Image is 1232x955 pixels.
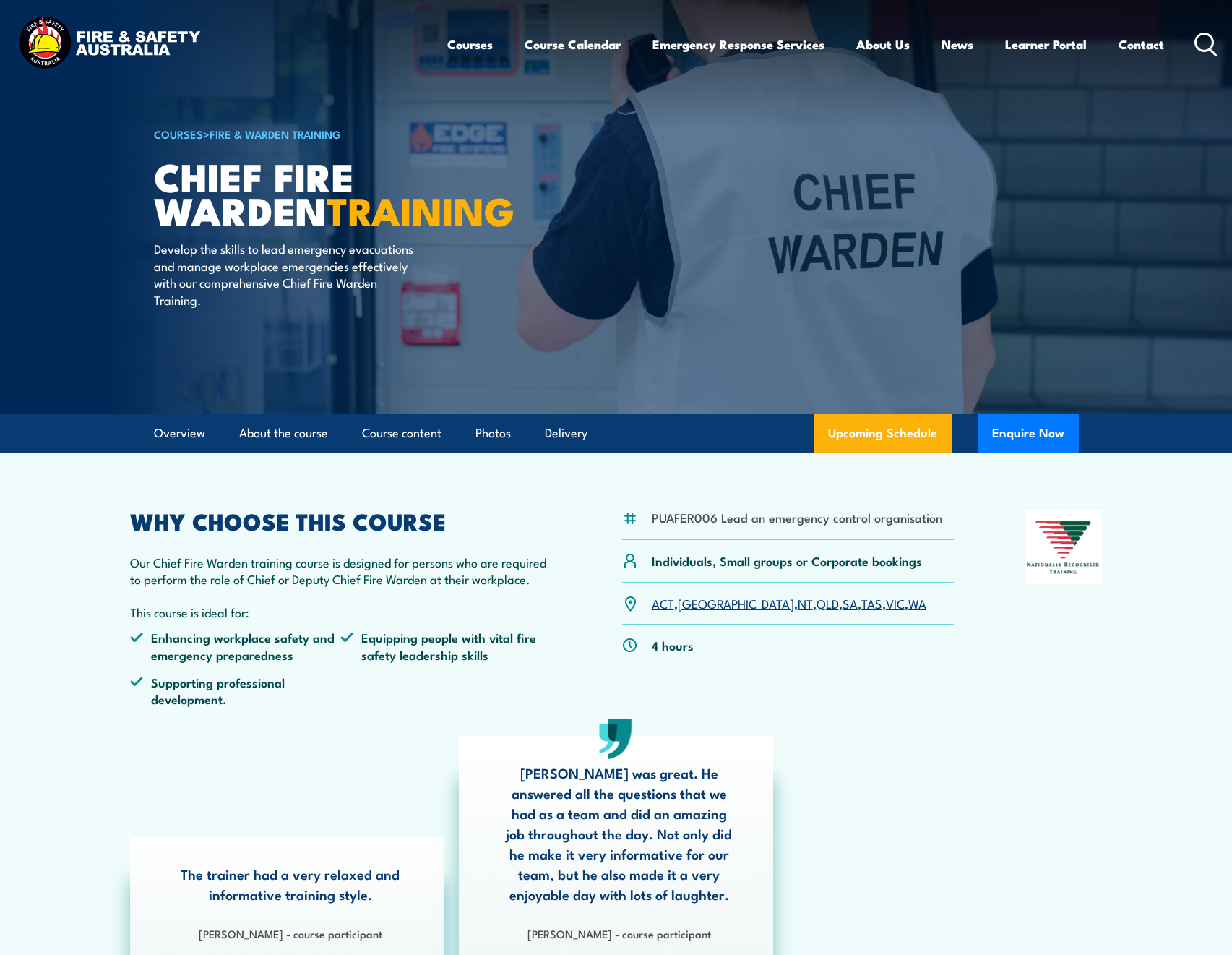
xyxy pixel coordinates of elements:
li: Equipping people with vital fire safety leadership skills [340,629,551,663]
a: Courses [447,25,493,64]
p: 4 hours [652,637,694,654]
a: Delivery [545,414,587,453]
button: Enquire Now [978,414,1079,453]
img: Nationally Recognised Training logo. [1025,510,1103,584]
li: Enhancing workplace safety and emergency preparedness [130,629,341,663]
a: Upcoming Schedule [814,414,952,453]
a: Overview [154,414,205,453]
a: WA [908,594,926,612]
a: Fire & Warden Training [210,126,341,142]
li: PUAFER006 Lead an emergency control organisation [652,509,942,526]
a: Course Calendar [525,25,621,64]
strong: [PERSON_NAME] - course participant [199,925,382,941]
a: TAS [861,594,882,612]
p: [PERSON_NAME] was great. He answered all the questions that we had as a team and did an amazing j... [501,763,737,904]
h2: WHY CHOOSE THIS COURSE [130,510,552,531]
strong: TRAINING [327,179,514,239]
h1: Chief Fire Warden [154,159,511,226]
a: VIC [886,594,905,612]
strong: [PERSON_NAME] - course participant [527,925,711,941]
a: COURSES [154,126,203,142]
p: Individuals, Small groups or Corporate bookings [652,552,922,569]
h6: > [154,125,511,142]
a: Emergency Response Services [652,25,824,64]
a: Contact [1119,25,1164,64]
a: ACT [652,594,674,612]
p: Develop the skills to lead emergency evacuations and manage workplace emergencies effectively wit... [154,240,418,308]
a: Photos [475,414,511,453]
p: This course is ideal for: [130,604,552,620]
a: NT [798,594,813,612]
a: [GEOGRAPHIC_DATA] [678,594,794,612]
a: About Us [856,25,910,64]
p: The trainer had a very relaxed and informative training style. [173,864,408,904]
a: News [942,25,973,64]
li: Supporting professional development. [130,674,341,708]
p: Our Chief Fire Warden training course is designed for persons who are required to perform the rol... [130,554,552,588]
a: Course content [362,414,441,453]
a: QLD [817,594,839,612]
p: , , , , , , , [652,595,926,612]
a: Learner Portal [1005,25,1087,64]
a: About the course [239,414,328,453]
a: SA [843,594,858,612]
